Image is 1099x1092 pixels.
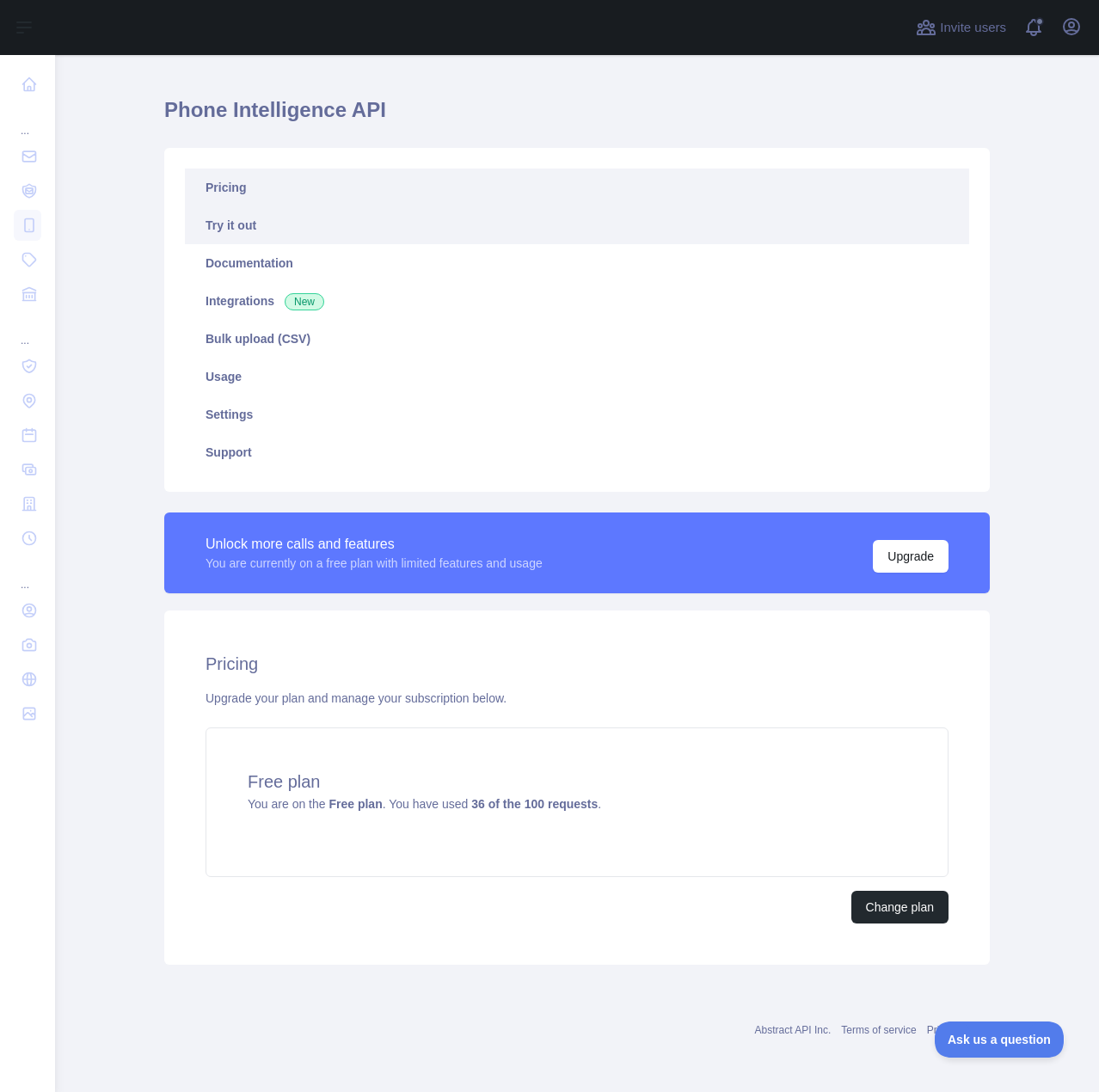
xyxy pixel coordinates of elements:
a: Documentation [185,244,969,282]
a: Terms of service [841,1024,916,1036]
a: Pricing [185,169,969,206]
div: ... [14,557,41,592]
div: ... [14,103,41,138]
span: New [285,293,324,310]
h4: Free plan [248,770,906,794]
a: Privacy policy [927,1024,990,1036]
a: Usage [185,358,969,396]
div: Unlock more calls and features [206,534,543,555]
h1: Phone Intelligence API [164,96,990,138]
span: Invite users [940,18,1006,38]
a: Bulk upload (CSV) [185,320,969,358]
div: You are currently on a free plan with limited features and usage [206,555,543,572]
a: Try it out [185,206,969,244]
a: Abstract API Inc. [755,1024,832,1036]
iframe: Toggle Customer Support [935,1021,1065,1058]
div: Upgrade your plan and manage your subscription below. [206,690,949,707]
a: Settings [185,396,969,433]
strong: Free plan [328,797,382,811]
button: Upgrade [873,540,949,573]
a: Integrations New [185,282,969,320]
a: Support [185,433,969,471]
span: You are on the . You have used . [248,797,601,811]
div: ... [14,313,41,347]
h2: Pricing [206,652,949,676]
button: Invite users [912,14,1010,41]
strong: 36 of the 100 requests [471,797,598,811]
button: Change plan [851,891,949,923]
